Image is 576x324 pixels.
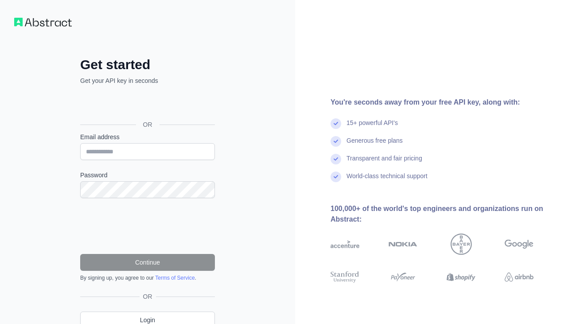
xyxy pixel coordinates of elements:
[136,120,160,129] span: OR
[331,154,341,164] img: check mark
[80,76,215,85] p: Get your API key in seconds
[80,133,215,141] label: Email address
[331,203,562,225] div: 100,000+ of the world's top engineers and organizations run on Abstract:
[447,270,475,285] img: shopify
[80,254,215,271] button: Continue
[331,172,341,182] img: check mark
[80,274,215,281] div: By signing up, you agree to our .
[80,171,215,180] label: Password
[331,136,341,147] img: check mark
[331,270,359,285] img: stanford university
[331,118,341,129] img: check mark
[389,270,417,285] img: payoneer
[346,154,422,172] div: Transparent and fair pricing
[80,209,215,243] iframe: reCAPTCHA
[14,18,72,27] img: Workflow
[389,234,417,255] img: nokia
[331,234,359,255] img: accenture
[155,275,195,281] a: Terms of Service
[451,234,472,255] img: bayer
[505,270,533,285] img: airbnb
[346,136,403,154] div: Generous free plans
[346,172,428,189] div: World-class technical support
[80,57,215,73] h2: Get started
[331,97,562,108] div: You're seconds away from your free API key, along with:
[76,95,218,114] iframe: Sign in with Google Button
[505,234,533,255] img: google
[140,292,156,301] span: OR
[346,118,398,136] div: 15+ powerful API's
